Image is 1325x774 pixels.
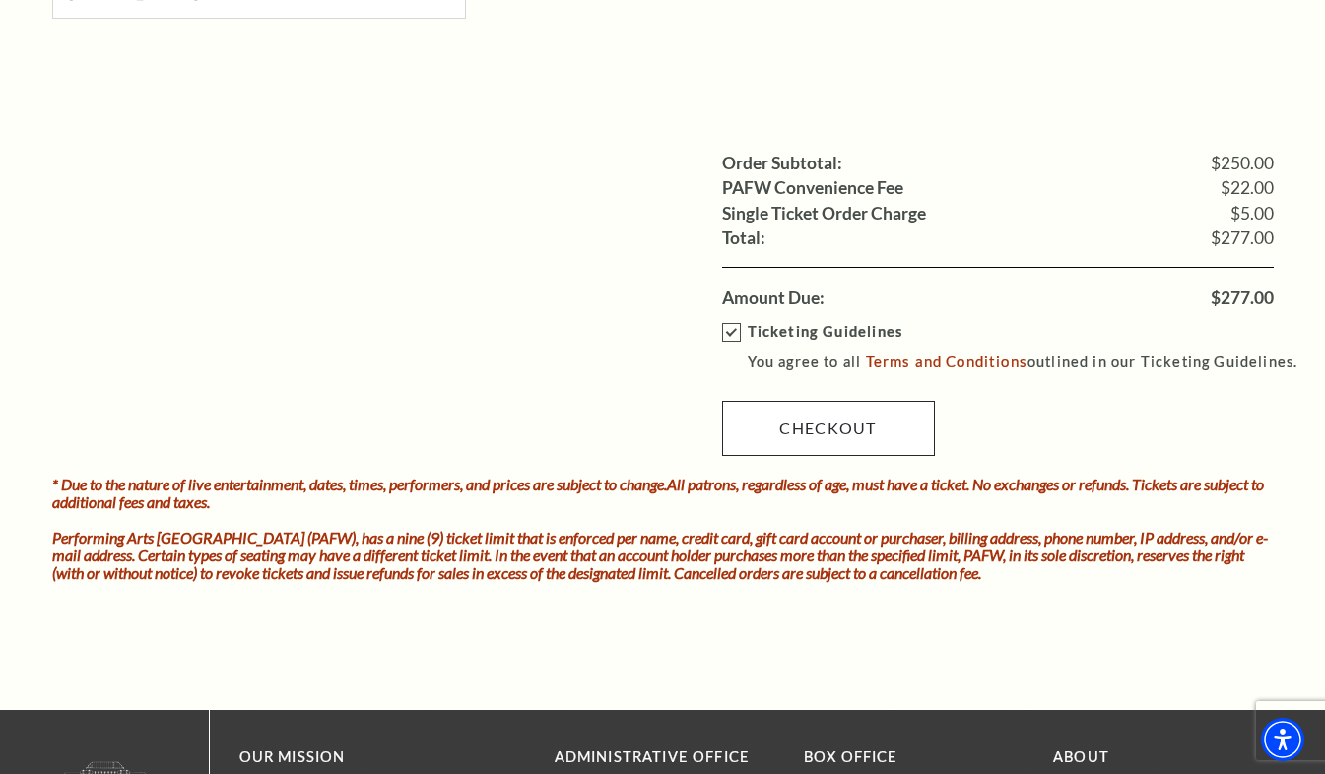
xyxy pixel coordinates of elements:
label: Total: [722,229,765,247]
span: $250.00 [1211,155,1274,172]
a: Checkout [722,401,935,456]
label: Amount Due: [722,290,825,307]
label: Single Ticket Order Charge [722,205,926,223]
span: outlined in our Ticketing Guidelines. [1027,354,1297,370]
span: $22.00 [1221,179,1274,197]
p: OUR MISSION [239,745,486,770]
p: You agree to all [748,350,1316,375]
div: Accessibility Menu [1261,718,1304,761]
a: About [1053,748,1109,765]
p: BOX OFFICE [804,745,1024,770]
span: $5.00 [1230,205,1274,223]
label: Order Subtotal: [722,155,842,172]
strong: All patrons, regardless of age, must have a ticket [667,475,966,493]
span: $277.00 [1211,290,1274,307]
span: $277.00 [1211,229,1274,247]
p: Administrative Office [555,745,774,770]
i: * Due to the nature of live entertainment, dates, times, performers, and prices are subject to ch... [52,475,1264,511]
strong: Ticketing Guidelines [748,323,902,340]
a: Terms and Conditions [866,353,1027,370]
i: Performing Arts [GEOGRAPHIC_DATA] (PAFW), has a nine (9) ticket limit that is enforced per name, ... [52,528,1268,582]
label: PAFW Convenience Fee [722,179,903,197]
